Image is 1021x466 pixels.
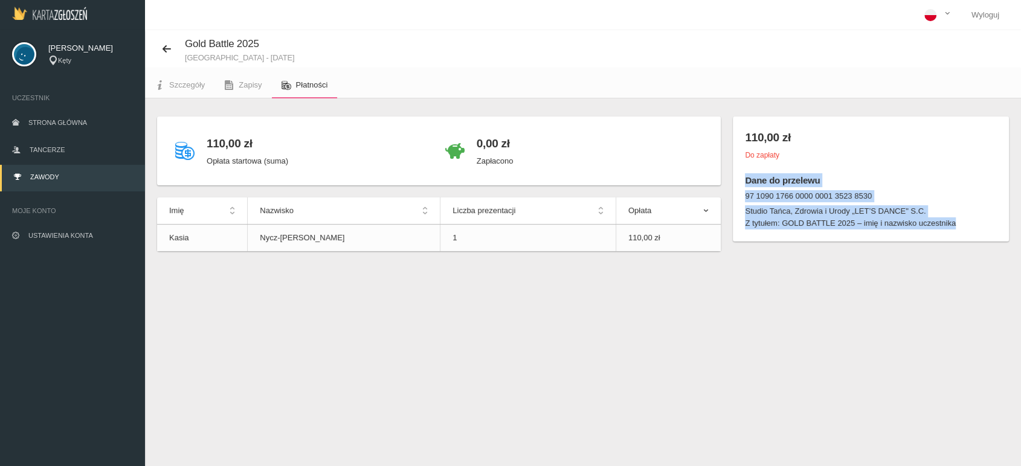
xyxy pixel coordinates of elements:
div: Kęty [48,56,133,66]
td: 110,00 zł [616,225,721,252]
span: Strona główna [28,119,87,126]
a: Płatności [272,72,338,98]
a: Zapisy [214,72,271,98]
h4: 110,00 zł [745,129,997,146]
p: Zapłacono [477,155,514,167]
h6: Dane do przelewu [745,173,997,187]
span: Zawody [30,173,59,180]
td: Kasia [157,225,248,252]
th: Nazwisko [248,197,440,225]
h4: 110,00 zł [207,135,288,152]
span: Płatności [296,80,328,89]
span: Gold Battle 2025 [185,38,259,49]
td: Nycz-[PERSON_NAME] [248,225,440,252]
small: Do zapłaty [745,151,779,159]
small: [GEOGRAPHIC_DATA] - [DATE] [185,54,294,62]
span: [PERSON_NAME] [48,42,133,54]
img: Logo [12,7,87,20]
th: Liczba prezentacji [440,197,616,225]
dt: 97 1090 1766 0000 0001 3523 8530 [745,190,997,202]
dd: Studio Tańca, Zdrowia i Urody „LET’S DANCE" S.C. [745,205,997,217]
dd: Z tytułem: GOLD BATTLE 2025 – imię i nazwisko uczestnika [745,217,997,229]
span: Tancerze [30,146,65,153]
th: Opłata [616,197,721,225]
span: Ustawienia konta [28,232,93,239]
p: Opłata startowa (suma) [207,155,288,167]
span: Zapisy [239,80,262,89]
td: 1 [440,225,616,252]
span: Moje konto [12,205,133,217]
a: Szczegóły [145,72,214,98]
span: Uczestnik [12,92,133,104]
img: svg [12,42,36,66]
h4: 0,00 zł [477,135,514,152]
span: Szczegóły [169,80,205,89]
th: Imię [157,197,248,225]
